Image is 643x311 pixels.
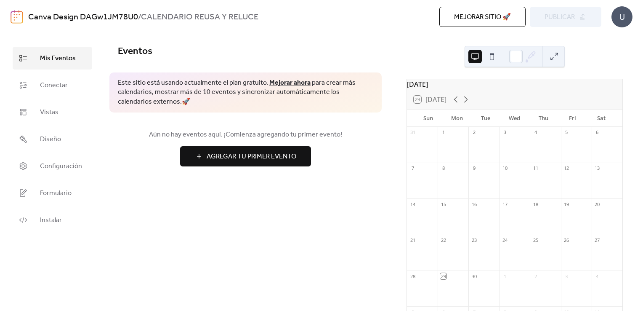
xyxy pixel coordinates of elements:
[13,74,92,97] a: Conectar
[563,201,570,207] div: 19
[40,161,82,172] span: Configuración
[440,201,446,207] div: 15
[594,237,600,244] div: 27
[471,110,500,127] div: Tue
[471,237,477,244] div: 23
[502,165,508,172] div: 10
[13,155,92,177] a: Configuración
[409,273,416,279] div: 28
[563,273,570,279] div: 3
[409,201,416,207] div: 14
[611,6,632,27] div: U
[440,273,446,279] div: 29
[13,182,92,204] a: Formulario
[13,128,92,150] a: Diseño
[500,110,529,127] div: Wed
[409,129,416,136] div: 31
[594,129,600,136] div: 6
[440,129,446,136] div: 1
[471,165,477,172] div: 9
[502,237,508,244] div: 24
[180,146,311,166] button: Agregar Tu Primer Evento
[563,165,570,172] div: 12
[454,12,511,22] span: Mejorar sitio 🚀
[118,146,373,166] a: Agregar Tu Primer Evento
[532,129,539,136] div: 4
[594,165,600,172] div: 13
[118,42,152,61] span: Eventos
[409,165,416,172] div: 7
[563,237,570,244] div: 26
[118,130,373,140] span: Aún no hay eventos aquí. ¡Comienza agregando tu primer evento!
[13,101,92,123] a: Vistas
[40,54,76,64] span: Mis Eventos
[414,110,443,127] div: Sun
[13,47,92,70] a: Mis Eventos
[594,273,600,279] div: 4
[207,152,296,162] span: Agregar Tu Primer Evento
[532,237,539,244] div: 25
[558,110,587,127] div: Fri
[440,165,446,172] div: 8
[532,273,539,279] div: 2
[442,110,471,127] div: Mon
[141,9,258,25] b: CALENDARIO REUSA Y RELUCE
[28,9,138,25] a: Canva Design DAGw1JM78U0
[471,129,477,136] div: 2
[440,237,446,244] div: 22
[587,110,616,127] div: Sat
[439,7,526,27] button: Mejorar sitio 🚀
[13,209,92,231] a: Instalar
[471,273,477,279] div: 30
[471,201,477,207] div: 16
[40,215,62,225] span: Instalar
[40,188,72,198] span: Formulario
[502,129,508,136] div: 3
[502,273,508,279] div: 1
[502,201,508,207] div: 17
[529,110,558,127] div: Thu
[11,10,23,24] img: logo
[532,201,539,207] div: 18
[118,78,373,107] span: Este sitio está usando actualmente el plan gratuito. para crear más calendarios, mostrar más de 1...
[40,107,58,118] span: Vistas
[138,9,141,25] b: /
[532,165,539,172] div: 11
[407,79,622,89] div: [DATE]
[40,80,68,91] span: Conectar
[409,237,416,244] div: 21
[40,134,61,145] span: Diseño
[594,201,600,207] div: 20
[269,76,311,89] a: Mejorar ahora
[563,129,570,136] div: 5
